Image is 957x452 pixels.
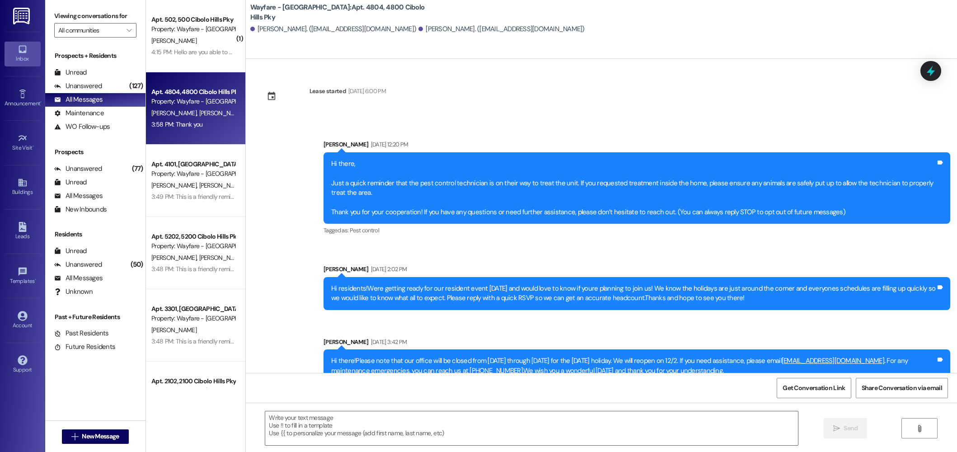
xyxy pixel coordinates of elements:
span: [PERSON_NAME] [151,254,199,262]
div: Past Residents [54,329,109,338]
button: New Message [62,429,129,444]
a: Templates • [5,264,41,288]
div: [DATE] 3:42 PM [369,337,407,347]
a: Buildings [5,175,41,199]
span: [PERSON_NAME] [151,326,197,334]
a: Inbox [5,42,41,66]
div: [PERSON_NAME] [324,140,950,152]
button: Send [824,418,868,438]
div: Unread [54,178,87,187]
div: [DATE] 2:02 PM [369,264,407,274]
div: 3:48 PM: This is a friendly reminder that evictions will be filed [DATE] morning at 9:00 AM. To a... [151,337,777,345]
div: [PERSON_NAME]. ([EMAIL_ADDRESS][DOMAIN_NAME]) [418,24,585,34]
span: • [40,99,42,105]
span: New Message [82,432,119,441]
div: 3:58 PM: Thank you [151,120,202,128]
span: Pest control [350,226,379,234]
input: All communities [58,23,122,38]
span: [PERSON_NAME] [199,109,244,117]
label: Viewing conversations for [54,9,136,23]
div: Property: Wayfare - [GEOGRAPHIC_DATA] [151,24,235,34]
i:  [916,425,923,432]
div: (77) [130,162,145,176]
img: ResiDesk Logo [13,8,32,24]
div: Apt. 2102, 2100 Cibolo Hills Pky [151,377,235,386]
span: Share Conversation via email [862,383,942,393]
div: [DATE] 12:20 PM [369,140,408,149]
div: WO Follow-ups [54,122,110,132]
div: Property: Wayfare - [GEOGRAPHIC_DATA] [151,169,235,179]
a: Account [5,308,41,333]
span: [PERSON_NAME] [199,181,244,189]
span: Send [844,424,858,433]
div: [PERSON_NAME]. ([EMAIL_ADDRESS][DOMAIN_NAME]) [250,24,417,34]
div: Unknown [54,287,93,297]
div: [PERSON_NAME] [324,337,950,350]
div: New Inbounds [54,205,107,214]
div: Past + Future Residents [45,312,145,322]
div: Apt. 3301, [GEOGRAPHIC_DATA] [151,304,235,314]
div: Property: Wayfare - [GEOGRAPHIC_DATA] [151,241,235,251]
button: Get Conversation Link [777,378,851,398]
div: All Messages [54,273,103,283]
div: Future Residents [54,342,115,352]
div: All Messages [54,191,103,201]
div: [DATE] 6:00 PM [346,86,386,96]
div: Hi there!Please note that our office will be closed from [DATE] through [DATE] for the [DATE] hol... [331,356,936,376]
a: [EMAIL_ADDRESS][DOMAIN_NAME] [782,356,884,365]
div: [PERSON_NAME] [324,264,950,277]
div: Unanswered [54,260,102,269]
i:  [833,425,840,432]
div: Unanswered [54,164,102,174]
div: Property: Wayfare - [GEOGRAPHIC_DATA] [151,386,235,395]
div: Unread [54,246,87,256]
div: All Messages [54,95,103,104]
div: Residents [45,230,145,239]
div: (127) [127,79,145,93]
span: • [35,277,36,283]
b: Wayfare - [GEOGRAPHIC_DATA]: Apt. 4804, 4800 Cibolo Hills Pky [250,3,431,22]
i:  [127,27,131,34]
span: • [33,143,34,150]
div: Apt. 4101, [GEOGRAPHIC_DATA] [151,160,235,169]
div: Prospects [45,147,145,157]
span: [PERSON_NAME] [151,109,199,117]
div: (50) [128,258,145,272]
span: [PERSON_NAME] [151,181,199,189]
button: Share Conversation via email [856,378,948,398]
div: Lease started [310,86,347,96]
div: 3:48 PM: This is a friendly reminder that evictions will be filed [DATE] morning at 9:00 AM. To a... [151,265,777,273]
div: Property: Wayfare - [GEOGRAPHIC_DATA] [151,97,235,106]
a: Support [5,353,41,377]
div: Apt. 4804, 4800 Cibolo Hills Pky [151,87,235,97]
div: Property: Wayfare - [GEOGRAPHIC_DATA] [151,314,235,323]
div: Unanswered [54,81,102,91]
div: 3:49 PM: This is a friendly reminder that evictions will be filed [DATE] morning at 9:00 AM. To a... [151,193,777,201]
div: Hi residents!Were getting ready for our resident event [DATE] and would love to know if youre pla... [331,284,936,303]
div: Apt. 5202, 5200 Cibolo Hills Pky [151,232,235,241]
span: [PERSON_NAME] [151,37,197,45]
a: Leads [5,219,41,244]
div: Prospects + Residents [45,51,145,61]
div: Maintenance [54,108,104,118]
div: Unread [54,68,87,77]
span: [PERSON_NAME] [199,254,244,262]
div: Hi there, Just a quick reminder that the pest control technician is on their way to treat the uni... [331,159,936,217]
a: Site Visit • [5,131,41,155]
div: 4:15 PM: Hello are you able to make me a key to the front door? I believe I misplaced it [151,48,374,56]
span: Get Conversation Link [783,383,845,393]
div: Apt. 502, 500 Cibolo Hills Pky [151,15,235,24]
i:  [71,433,78,440]
div: Tagged as: [324,224,950,237]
